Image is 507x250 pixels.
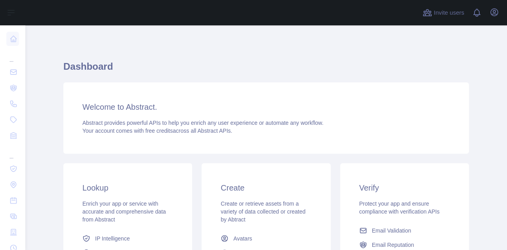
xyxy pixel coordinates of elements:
h1: Dashboard [63,60,469,79]
div: ... [6,48,19,63]
div: ... [6,144,19,160]
span: Your account comes with across all Abstract APIs. [82,128,232,134]
span: Email Reputation [372,241,414,249]
h3: Create [221,182,311,193]
span: free credits [145,128,173,134]
span: Protect your app and ensure compliance with verification APIs [359,200,440,215]
span: Avatars [233,235,252,242]
span: Invite users [434,8,464,17]
a: Avatars [217,231,314,246]
a: Email Validation [356,223,453,238]
h3: Verify [359,182,450,193]
span: Create or retrieve assets from a variety of data collected or created by Abtract [221,200,305,223]
span: Enrich your app or service with accurate and comprehensive data from Abstract [82,200,166,223]
span: IP Intelligence [95,235,130,242]
h3: Welcome to Abstract. [82,101,450,113]
h3: Lookup [82,182,173,193]
a: IP Intelligence [79,231,176,246]
button: Invite users [421,6,466,19]
span: Email Validation [372,227,411,235]
span: Abstract provides powerful APIs to help you enrich any user experience or automate any workflow. [82,120,324,126]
